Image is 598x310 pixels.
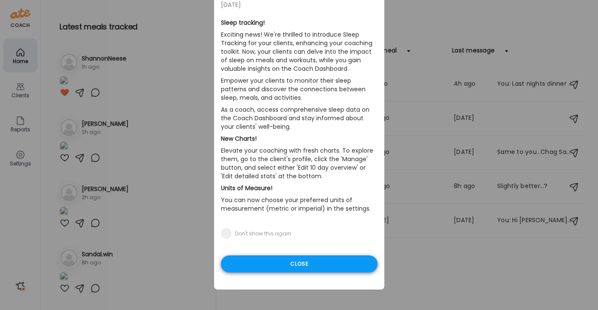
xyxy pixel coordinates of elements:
p: You can now choose your preferred units of measurement (metric or imperial) in the settings. [221,194,378,214]
p: Exciting news! We're thrilled to introduce Sleep Tracking for your clients, enhancing your coachi... [221,29,378,75]
b: Units of Measure! [221,184,272,192]
p: Elevate your coaching with fresh charts. To explore them, go to the client's profile, click the '... [221,145,378,182]
div: Close [221,255,378,272]
b: New Charts! [221,134,257,143]
div: Don't show this again [235,230,291,237]
p: As a coach, access comprehensive sleep data on the Coach Dashboard and stay informed about your c... [221,104,378,133]
b: Sleep tracking! [221,18,265,27]
p: Empower your clients to monitor their sleep patterns and discover the connections between sleep, ... [221,75,378,104]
